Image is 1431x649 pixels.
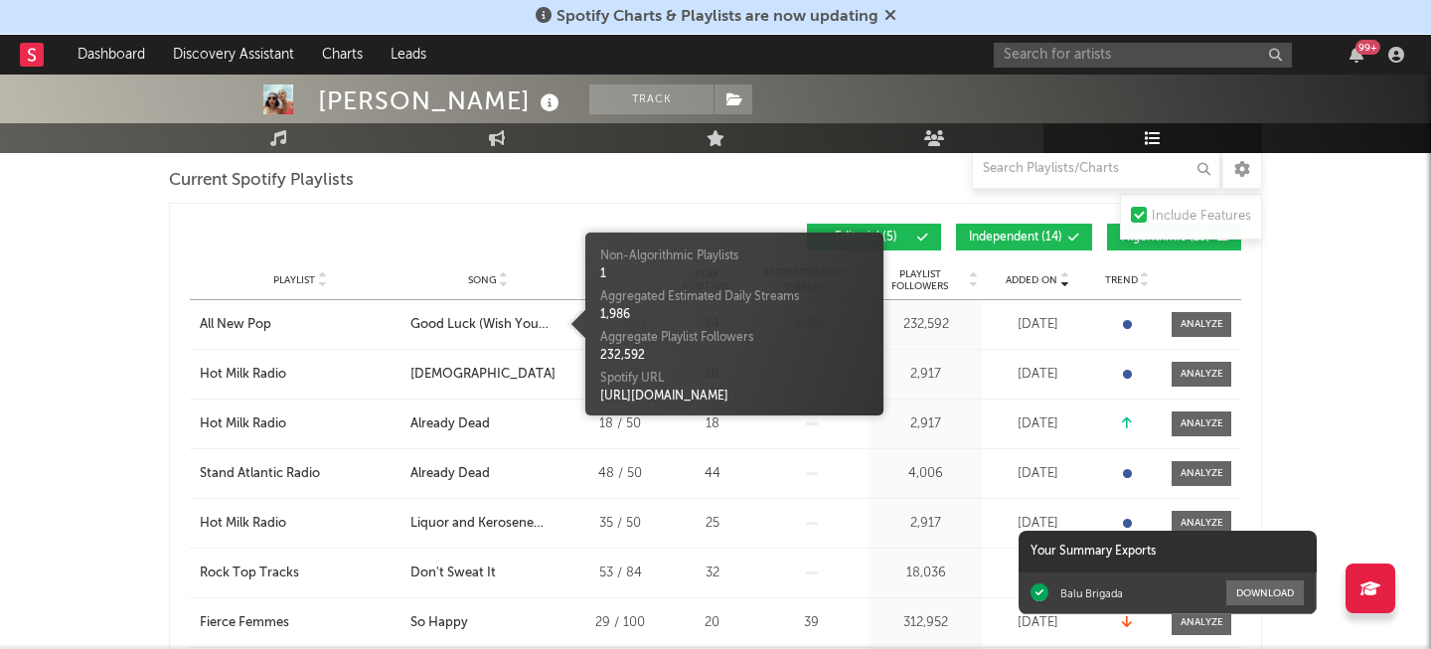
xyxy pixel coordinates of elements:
input: Search Playlists/Charts [972,149,1220,189]
div: Aggregated Estimated Daily Streams [600,288,869,306]
a: Fierce Femmes [200,613,400,633]
div: [DATE] [988,613,1087,633]
div: 44 [675,464,749,484]
a: Charts [308,35,377,75]
div: 2,917 [874,414,978,434]
div: [PERSON_NAME] [318,84,564,117]
div: 2,917 [874,365,978,385]
div: 312,952 [874,613,978,633]
span: Spotify Charts & Playlists are now updating [556,9,878,25]
div: Already Dead [410,414,490,434]
a: All New Pop [200,315,400,335]
div: 32 [675,564,749,583]
span: Current Spotify Playlists [169,169,354,193]
div: Non-Algorithmic Playlists [600,247,869,265]
div: 4,006 [874,464,978,484]
div: Your Summary Exports [1019,531,1317,572]
a: Rock Top Tracks [200,564,400,583]
div: Include Features [1152,205,1251,229]
span: Song [468,274,497,286]
a: [URL][DOMAIN_NAME] [600,391,728,403]
button: 99+ [1350,47,1363,63]
div: Hot Milk Radio [200,514,286,534]
div: Aggregate Playlist Followers [600,329,869,347]
div: Spotify URL [600,370,869,388]
span: Playlist Followers [874,268,966,292]
div: [DATE] [988,564,1087,583]
div: 48 / 50 [575,464,665,484]
div: Stand Atlantic Radio [200,464,320,484]
button: Editorial(5) [807,224,941,250]
span: Playlist [273,274,315,286]
div: 1,986 [600,306,869,324]
div: 20 [675,613,749,633]
div: 25 [675,514,749,534]
a: Dashboard [64,35,159,75]
div: Don't Sweat It [410,564,496,583]
div: 28 / 50 [575,365,665,385]
a: Hot Milk Radio [200,514,400,534]
div: So Happy [410,613,468,633]
input: Search for artists [994,43,1292,68]
div: 18 / 50 [575,414,665,434]
div: [DATE] [988,315,1087,335]
a: Stand Atlantic Radio [200,464,400,484]
span: Independent ( 14 ) [969,232,1062,243]
div: Already Dead [410,464,490,484]
a: Hot Milk Radio [200,414,400,434]
div: 232,592 [600,347,869,365]
div: [DEMOGRAPHIC_DATA] [410,365,556,385]
div: 39 [759,613,864,633]
div: [DATE] [988,365,1087,385]
div: 18 [675,414,749,434]
a: Hot Milk Radio [200,365,400,385]
a: Leads [377,35,440,75]
span: Added On [1006,274,1057,286]
div: 18,036 [874,564,978,583]
button: Track [589,84,714,114]
button: Independent(14) [956,224,1092,250]
button: Download [1226,580,1304,605]
div: Fierce Femmes [200,613,289,633]
div: 2,917 [874,514,978,534]
span: Editorial ( 5 ) [820,232,911,243]
div: 1 [600,265,869,283]
span: Trend [1105,274,1138,286]
div: Hot Milk Radio [200,365,286,385]
a: Discovery Assistant [159,35,308,75]
div: 29 / 100 [575,613,665,633]
div: 53 / 84 [575,564,665,583]
div: Hot Milk Radio [200,414,286,434]
div: Good Luck (Wish You Hell) [410,315,565,335]
div: [DATE] [988,464,1087,484]
div: 99 + [1355,40,1380,55]
div: 35 / 50 [575,514,665,534]
div: All New Pop [200,315,271,335]
div: Rock Top Tracks [200,564,299,583]
div: 232,592 [874,315,978,335]
div: Liquor and Kerosene (feat. The [US_STATE]) [410,514,565,534]
span: Dismiss [884,9,896,25]
div: [DATE] [988,514,1087,534]
div: [DATE] [988,414,1087,434]
button: Algorithmic(13) [1107,224,1241,250]
div: Balu Brigada [1060,586,1123,600]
